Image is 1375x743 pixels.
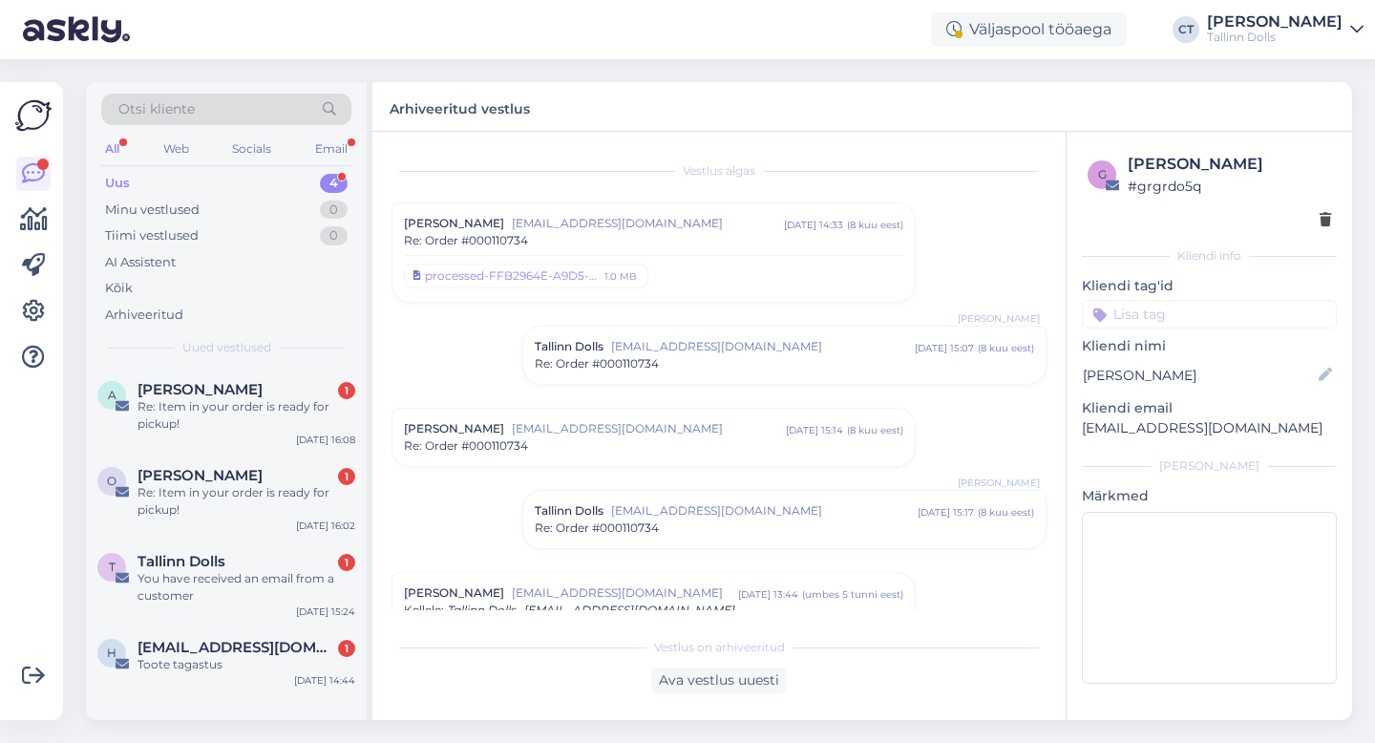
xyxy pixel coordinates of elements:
span: [EMAIL_ADDRESS][DOMAIN_NAME] [512,420,786,437]
label: Arhiveeritud vestlus [390,94,530,119]
span: Tallinn Dolls [535,338,603,355]
div: [DATE] 14:44 [294,673,355,688]
span: A [108,388,116,402]
div: [PERSON_NAME] [1082,457,1337,475]
span: Tallinn Dolls [535,502,603,520]
span: [PERSON_NAME] [958,476,1040,490]
p: Märkmed [1082,486,1337,506]
div: Minu vestlused [105,201,200,220]
span: h [107,646,116,660]
span: Tallinn Dolls [448,603,517,617]
div: 4 [320,174,348,193]
span: [EMAIL_ADDRESS][DOMAIN_NAME] [524,603,735,617]
span: [EMAIL_ADDRESS][DOMAIN_NAME] [611,338,915,355]
div: Email [311,137,351,161]
span: T [109,560,116,574]
span: Kellele : [404,603,444,617]
span: [EMAIL_ADDRESS][DOMAIN_NAME] [512,215,784,232]
span: [PERSON_NAME] [404,584,504,602]
div: [DATE] 14:33 [784,218,843,232]
span: Re: Order #000110734 [404,232,528,249]
span: [EMAIL_ADDRESS][DOMAIN_NAME] [611,502,918,520]
div: Tallinn Dolls [1207,30,1343,45]
span: Olga Haljaste [137,467,263,484]
div: Web [159,137,193,161]
div: Socials [228,137,275,161]
div: ( umbes 5 tunni eest ) [802,587,903,602]
span: Re: Order #000110734 [404,437,528,455]
div: 0 [320,201,348,220]
div: You have received an email from a customer [137,570,355,605]
a: [PERSON_NAME]Tallinn Dolls [1207,14,1364,45]
div: CT [1173,16,1199,43]
div: Re: Item in your order is ready for pickup! [137,398,355,433]
div: 1 [338,382,355,399]
div: Toote tagastus [137,656,355,673]
div: processed-FFB2964E-A9D5-4033-87D9-97743D29D67F.jpeg [425,267,599,285]
span: [PERSON_NAME] [958,311,1040,326]
div: Kliendi info [1082,247,1337,265]
div: ( 8 kuu eest ) [847,423,903,437]
span: henningannica@gmail.com [137,639,336,656]
div: 1 [338,468,355,485]
span: Vestlus on arhiveeritud [654,639,785,656]
span: Re: Order #000110734 [535,520,659,537]
div: [DATE] 15:24 [296,605,355,619]
span: [PERSON_NAME] [404,215,504,232]
div: 0 [320,226,348,245]
div: 1.0 MB [603,267,639,285]
img: Askly Logo [15,97,52,134]
div: AI Assistent [105,253,176,272]
div: [DATE] 13:44 [738,587,798,602]
div: [PERSON_NAME] [1207,14,1343,30]
div: [PERSON_NAME] [1128,153,1331,176]
div: Re: Item in your order is ready for pickup! [137,484,355,519]
span: Otsi kliente [118,99,195,119]
p: Kliendi nimi [1082,336,1337,356]
div: [DATE] 15:14 [786,423,843,437]
div: [DATE] 16:08 [296,433,355,447]
span: Anni Viljaste [137,381,263,398]
p: Kliendi tag'id [1082,276,1337,296]
div: [DATE] 16:02 [296,519,355,533]
div: 1 [338,640,355,657]
div: ( 8 kuu eest ) [978,341,1034,355]
span: [PERSON_NAME] [404,420,504,437]
div: All [101,137,123,161]
div: Ava vestlus uuesti [651,668,787,693]
div: Vestlus algas [391,162,1047,180]
div: Väljaspool tööaega [931,12,1127,47]
div: Arhiveeritud [105,306,183,325]
p: Kliendi email [1082,398,1337,418]
div: [DATE] 15:17 [918,505,974,520]
div: Uus [105,174,130,193]
span: Uued vestlused [182,339,271,356]
span: O [107,474,116,488]
div: ( 8 kuu eest ) [978,505,1034,520]
div: Tiimi vestlused [105,226,199,245]
input: Lisa tag [1082,300,1337,329]
span: g [1098,167,1107,181]
span: Re: Order #000110734 [535,355,659,372]
div: # grgrdo5q [1128,176,1331,197]
span: [EMAIL_ADDRESS][DOMAIN_NAME] [512,584,738,602]
span: Tallinn Dolls [137,553,225,570]
div: Kõik [105,279,133,298]
input: Lisa nimi [1083,365,1315,386]
div: 1 [338,554,355,571]
p: [EMAIL_ADDRESS][DOMAIN_NAME] [1082,418,1337,438]
div: [DATE] 15:07 [915,341,974,355]
div: ( 8 kuu eest ) [847,218,903,232]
